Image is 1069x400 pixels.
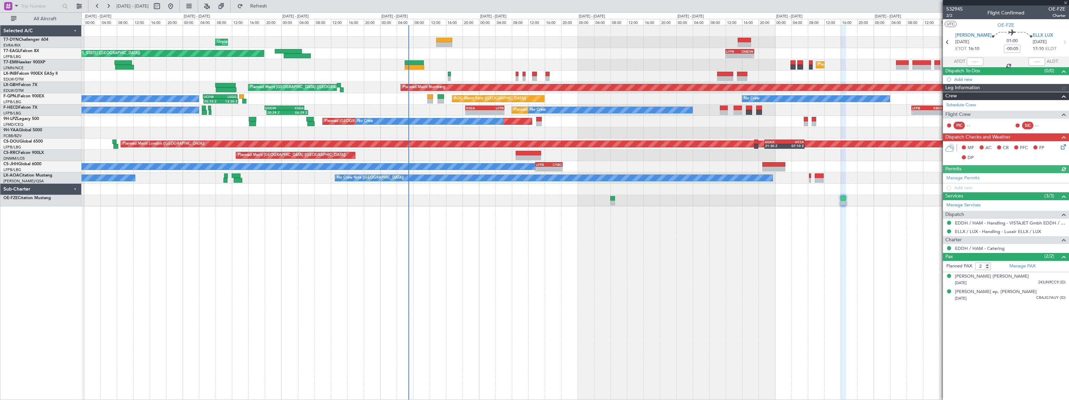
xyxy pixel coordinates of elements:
div: [DATE] - [DATE] [282,14,309,20]
span: 01:00 [1007,38,1018,45]
div: 20:00 [265,19,281,25]
div: [DATE] - [DATE] [381,14,408,20]
a: CS-RRCFalcon 900LX [3,151,44,155]
div: 20:29 Z [267,110,287,114]
div: 20:00 [463,19,479,25]
span: LX-GBH [3,83,19,87]
a: LFPB/LBG [3,54,21,59]
div: [DATE] - [DATE] [776,14,802,20]
div: 20:00 [759,19,775,25]
a: LFPB/LBG [3,145,21,150]
div: 20:00 [561,19,578,25]
span: CR [1003,145,1009,151]
span: FFC [1020,145,1028,151]
a: F-HECDFalcon 7X [3,106,37,110]
div: 08:00 [808,19,824,25]
span: T7-EMI [3,60,17,64]
div: Unplanned Maint [GEOGRAPHIC_DATA] (Riga Intl) [217,37,305,47]
span: CS-DOU [3,140,20,144]
div: Add new [954,76,1066,82]
a: OE-FZECitation Mustang [3,196,51,200]
div: 12:00 [133,19,150,25]
span: OE-FZE [3,196,18,200]
a: Schedule Crew [946,102,976,109]
div: 12:00 [923,19,939,25]
div: LFPB [912,106,927,110]
div: - [726,54,740,58]
div: 20:00 [166,19,183,25]
div: 04:00 [298,19,315,25]
span: [DATE] [1033,39,1047,46]
div: 16:00 [347,19,364,25]
span: 2/2 [946,13,963,19]
a: EVRA/RIX [3,43,21,48]
span: (2/2) [1044,253,1054,260]
div: 16:00 [446,19,463,25]
div: No Crew [530,105,546,115]
div: 20:00 [857,19,874,25]
span: T7-DYN [3,38,19,42]
span: T7-EAGL [3,49,20,53]
div: PIC [954,122,965,129]
div: [DATE] - [DATE] [184,14,210,20]
span: [DATE] [955,39,969,46]
span: CS-RRC [3,151,18,155]
span: [DATE] [955,280,967,286]
div: 12:00 [726,19,742,25]
div: 12:00 [627,19,643,25]
span: CS-JHH [3,162,18,166]
div: 16:00 [545,19,561,25]
div: 04:00 [791,19,808,25]
span: Pax [945,253,953,261]
div: [PERSON_NAME] ep. [PERSON_NAME] [955,289,1037,295]
div: - [927,110,943,114]
div: Planned Maint [GEOGRAPHIC_DATA] ([GEOGRAPHIC_DATA]) [238,150,346,160]
span: 17:10 [1033,46,1044,52]
div: UCFM [204,95,220,99]
div: Planned Maint [GEOGRAPHIC_DATA] ([GEOGRAPHIC_DATA]) [250,82,358,93]
div: KSEA [284,106,304,110]
div: 16:00 [939,19,956,25]
div: Planned [GEOGRAPHIC_DATA] ([GEOGRAPHIC_DATA]) [324,116,421,126]
a: LFMN/NCE [3,65,24,71]
button: All Aircraft [8,13,74,24]
span: DP [968,155,974,161]
div: 00:00 [676,19,693,25]
a: LX-AOACitation Mustang [3,173,52,178]
span: Crew [945,92,957,100]
div: 04:00 [890,19,907,25]
div: - [549,167,562,171]
div: 04:00 [495,19,512,25]
div: 08:00 [216,19,232,25]
div: Planned Maint Nurnberg [403,82,445,93]
a: T7-EAGLFalcon 8X [3,49,39,53]
div: 08:00 [611,19,627,25]
span: ETOT [955,46,967,52]
div: LFPB [485,106,504,110]
a: T7-DYNChallenger 604 [3,38,48,42]
div: 00:00 [183,19,199,25]
span: ELLX LUX [1033,32,1053,39]
div: 08:00 [413,19,430,25]
span: Charter [945,236,962,244]
div: No Crew [357,116,373,126]
div: 16:00 [643,19,660,25]
a: CS-JHHGlobal 6000 [3,162,41,166]
div: Planned Maint [GEOGRAPHIC_DATA] [818,60,883,70]
div: 16:00 [841,19,857,25]
a: 9H-YAAGlobal 5000 [3,128,42,132]
a: LFPB/LBG [3,167,21,172]
span: [DATE] [955,296,967,301]
div: HTZA [784,140,803,144]
div: 04:00 [100,19,117,25]
div: - [536,167,549,171]
div: [PERSON_NAME] [PERSON_NAME] [955,273,1029,280]
a: EDDH / HAM - Handling - VISTAJET Gmbh EDDH / HAM [955,220,1066,226]
div: 13:30 Z [221,99,237,103]
div: Planned Maint [GEOGRAPHIC_DATA] ([GEOGRAPHIC_DATA]) [514,105,622,115]
a: Manage PAX [1009,263,1035,270]
div: 16:00 [150,19,166,25]
a: DNMM/LOS [3,156,25,161]
div: [DATE] - [DATE] [579,14,605,20]
span: OE-FZE [997,22,1015,29]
